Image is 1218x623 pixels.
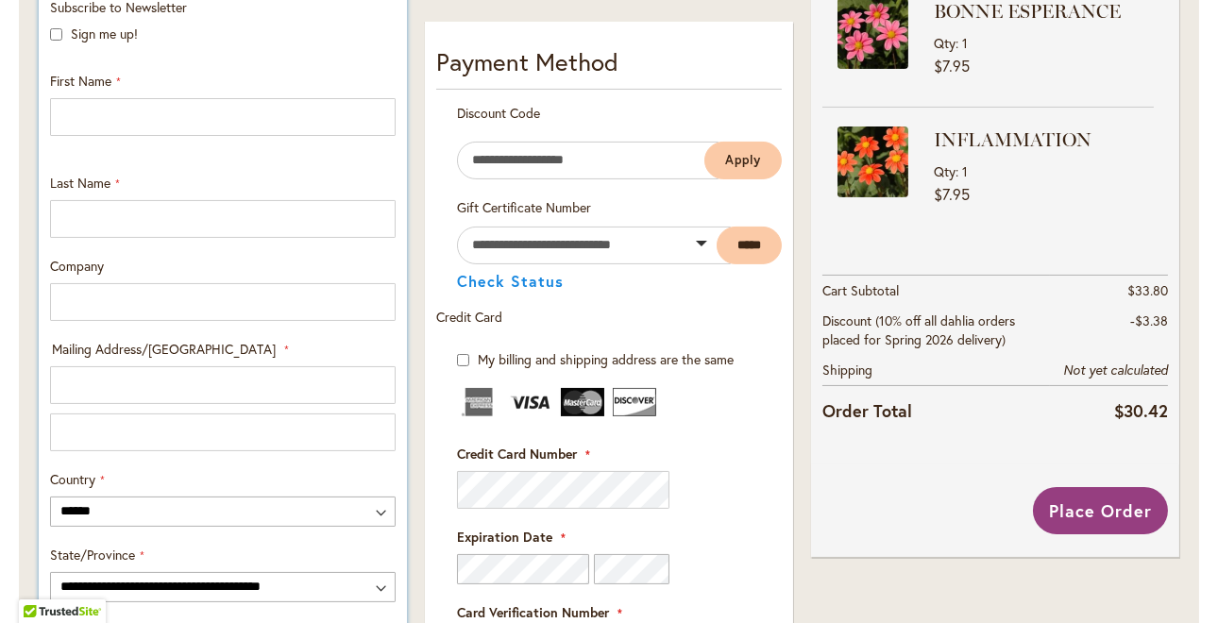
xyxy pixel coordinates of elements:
[561,388,604,416] img: MasterCard
[457,198,591,216] span: Gift Certificate Number
[457,388,500,416] img: American Express
[934,56,970,76] span: $7.95
[934,162,956,180] span: Qty
[50,257,104,275] span: Company
[704,142,782,179] button: Apply
[436,308,502,326] span: Credit Card
[725,152,761,168] span: Apply
[613,388,656,416] img: Discover
[934,184,970,204] span: $7.95
[934,34,956,52] span: Qty
[50,546,135,564] span: State/Province
[14,556,67,609] iframe: Launch Accessibility Center
[457,528,552,546] span: Expiration Date
[50,174,110,192] span: Last Name
[50,72,111,90] span: First Name
[1114,399,1168,422] span: $30.42
[822,275,1050,306] th: Cart Subtotal
[1130,311,1168,329] span: -$3.38
[837,126,908,197] img: INFLAMMATION
[1127,281,1168,299] span: $33.80
[822,311,1015,348] span: Discount (10% off all dahlia orders placed for Spring 2026 delivery)
[457,445,577,463] span: Credit Card Number
[962,34,968,52] span: 1
[1033,487,1168,534] button: Place Order
[50,470,95,488] span: Country
[1063,362,1168,379] span: Not yet calculated
[436,44,782,90] div: Payment Method
[457,603,609,621] span: Card Verification Number
[1049,499,1152,522] span: Place Order
[822,396,912,424] strong: Order Total
[934,126,1149,153] strong: INFLAMMATION
[509,388,552,416] img: Visa
[457,104,540,122] span: Discount Code
[478,350,734,368] span: My billing and shipping address are the same
[822,361,872,379] span: Shipping
[52,340,276,358] span: Mailing Address/[GEOGRAPHIC_DATA]
[962,162,968,180] span: 1
[457,274,564,289] button: Check Status
[71,25,138,42] label: Sign me up!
